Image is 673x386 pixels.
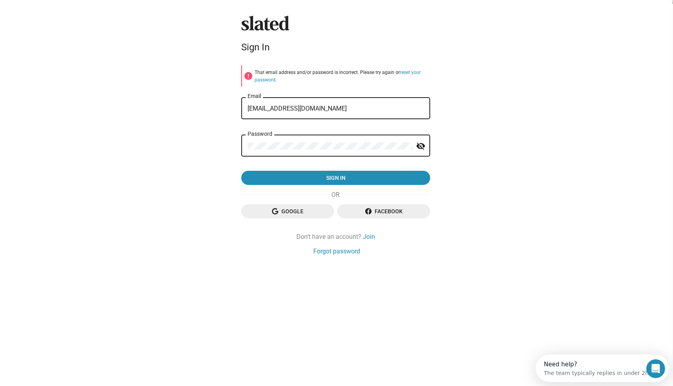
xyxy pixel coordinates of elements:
a: Forgot password [313,247,360,255]
span: Google [248,204,328,218]
div: Sign In [241,42,430,53]
div: Need help? [8,7,113,13]
iframe: Intercom live chat [646,359,665,378]
iframe: Intercom live chat discovery launcher [536,355,669,382]
div: The team typically replies in under 2h [8,13,113,21]
span: Facebook [344,204,424,218]
button: Facebook [337,204,430,218]
button: Google [241,204,334,218]
a: Join [363,233,375,241]
button: Show password [413,139,429,154]
div: Open Intercom Messenger [3,3,136,25]
sl-branding: Sign In [241,16,430,56]
div: Don't have an account? [241,233,430,241]
span: Sign in [248,171,424,185]
span: That email address and/or password is incorrect. Please try again or . [255,70,421,83]
button: Sign in [241,171,430,185]
mat-icon: visibility_off [416,140,425,152]
mat-icon: error [244,71,253,81]
a: reset your password [255,70,421,83]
